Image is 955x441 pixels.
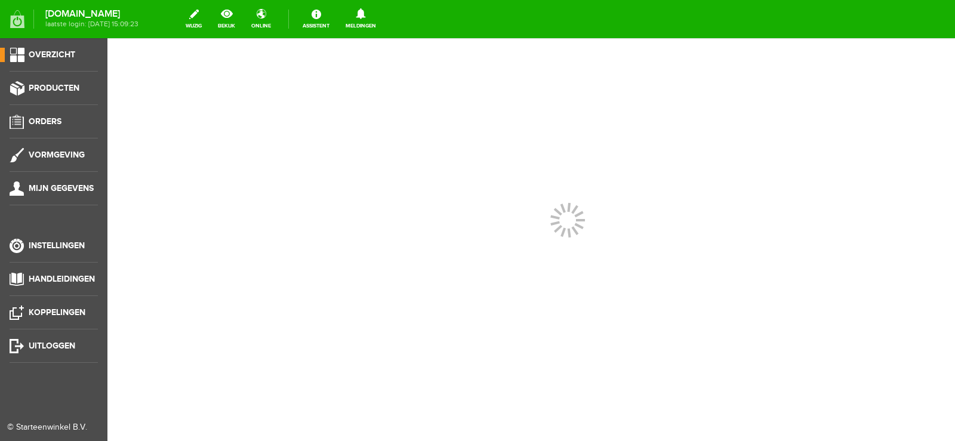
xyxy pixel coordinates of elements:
[178,6,209,32] a: wijzig
[244,6,278,32] a: online
[29,83,79,93] span: Producten
[29,307,85,317] span: Koppelingen
[211,6,242,32] a: bekijk
[29,150,85,160] span: Vormgeving
[295,6,337,32] a: Assistent
[29,116,61,127] span: Orders
[45,21,138,27] span: laatste login: [DATE] 15:09:23
[29,183,94,193] span: Mijn gegevens
[45,11,138,17] strong: [DOMAIN_NAME]
[29,240,85,251] span: Instellingen
[29,50,75,60] span: Overzicht
[7,421,91,434] div: © Starteenwinkel B.V.
[29,341,75,351] span: Uitloggen
[29,274,95,284] span: Handleidingen
[338,6,383,32] a: Meldingen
